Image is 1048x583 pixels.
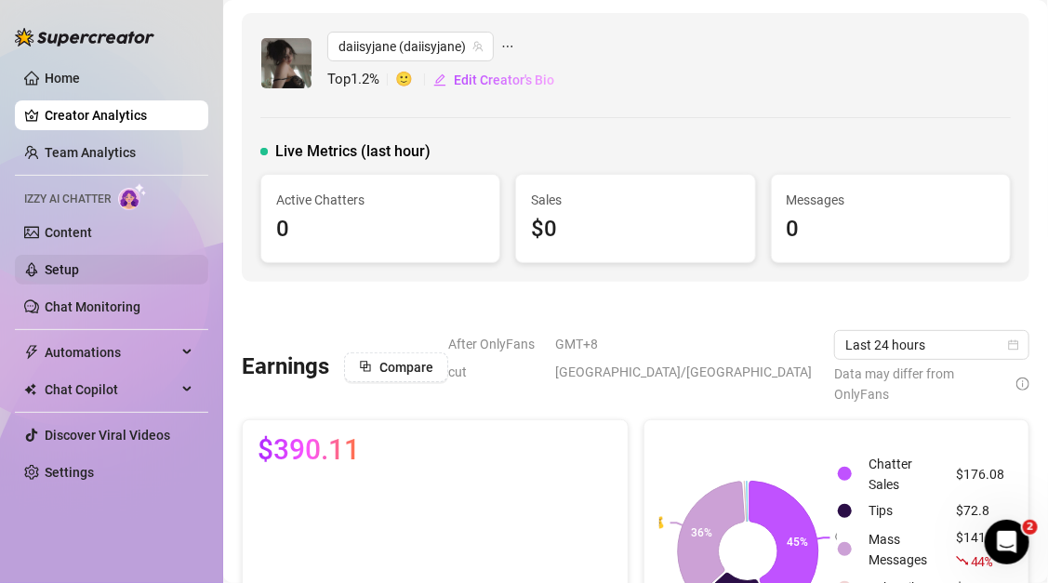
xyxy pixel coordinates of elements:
span: thunderbolt [24,345,39,360]
span: 44 % [971,552,992,570]
span: info-circle [1016,364,1029,404]
a: Setup [45,262,79,277]
span: Edit Creator's Bio [454,73,554,87]
div: $0 [531,212,739,247]
div: 0 [787,212,995,247]
span: Sales [531,190,739,210]
div: $141.23 [956,527,1004,572]
span: edit [433,73,446,86]
span: Automations [45,338,177,367]
span: Data may differ from OnlyFans [834,364,1009,404]
td: Tips [861,497,947,525]
a: Chat Monitoring [45,299,140,314]
h3: Earnings [242,352,329,382]
span: team [472,41,484,52]
span: Live Metrics (last hour) [275,140,431,163]
a: Discover Viral Videos [45,428,170,443]
span: Izzy AI Chatter [24,191,111,208]
a: Content [45,225,92,240]
span: 2 [1023,520,1038,535]
td: Chatter Sales [861,454,947,495]
span: Active Chatters [276,190,484,210]
span: Messages [787,190,995,210]
button: Edit Creator's Bio [432,65,555,95]
a: Team Analytics [45,145,136,160]
img: logo-BBDzfeDw.svg [15,28,154,46]
iframe: Intercom live chat [985,520,1029,564]
span: After OnlyFans cut [448,330,544,386]
span: fall [956,554,969,567]
div: $176.08 [956,464,1004,484]
span: Top 1.2 % [327,69,395,91]
span: block [359,360,372,373]
span: $390.11 [258,435,360,465]
img: Chat Copilot [24,383,36,396]
button: Compare [344,352,448,382]
span: daiisyjane (daiisyjane) [338,33,483,60]
img: daiisyjane [261,38,312,88]
span: Compare [379,360,433,375]
a: Creator Analytics [45,100,193,130]
span: ellipsis [501,32,514,61]
span: Last 24 hours [845,331,1018,359]
div: $72.8 [956,500,1004,521]
td: Mass Messages [861,527,947,572]
div: 0 [276,212,484,247]
span: 🙂 [395,69,432,91]
img: AI Chatter [118,183,147,210]
span: Chat Copilot [45,375,177,404]
span: GMT+8 [GEOGRAPHIC_DATA]/[GEOGRAPHIC_DATA] [555,330,823,386]
span: calendar [1008,339,1019,351]
a: Home [45,71,80,86]
a: Settings [45,465,94,480]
